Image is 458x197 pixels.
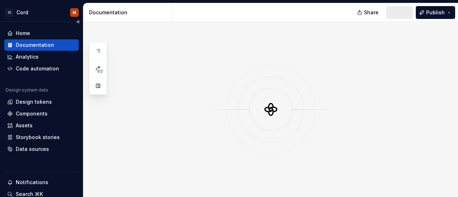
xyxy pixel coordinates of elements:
[16,65,59,72] div: Code automation
[4,63,79,74] a: Code automation
[6,87,48,93] div: Design system data
[4,96,79,108] a: Design tokens
[16,179,48,186] div: Notifications
[4,39,79,51] a: Documentation
[5,8,14,17] div: C/
[73,17,83,27] button: Collapse sidebar
[89,9,170,16] div: Documentation
[96,68,104,74] span: 62
[16,41,54,49] div: Documentation
[1,5,82,20] button: C/CordM
[416,6,455,19] button: Publish
[16,30,30,37] div: Home
[426,9,445,16] span: Publish
[16,9,28,16] div: Cord
[16,53,39,60] div: Analytics
[4,177,79,188] button: Notifications
[16,98,52,105] div: Design tokens
[4,120,79,131] a: Assets
[73,10,76,15] div: M
[4,28,79,39] a: Home
[16,122,33,129] div: Assets
[16,146,49,153] div: Data sources
[364,9,379,16] span: Share
[16,110,48,117] div: Components
[4,108,79,119] a: Components
[16,134,60,141] div: Storybook stories
[4,51,79,63] a: Analytics
[4,132,79,143] a: Storybook stories
[4,143,79,155] a: Data sources
[354,6,383,19] button: Share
